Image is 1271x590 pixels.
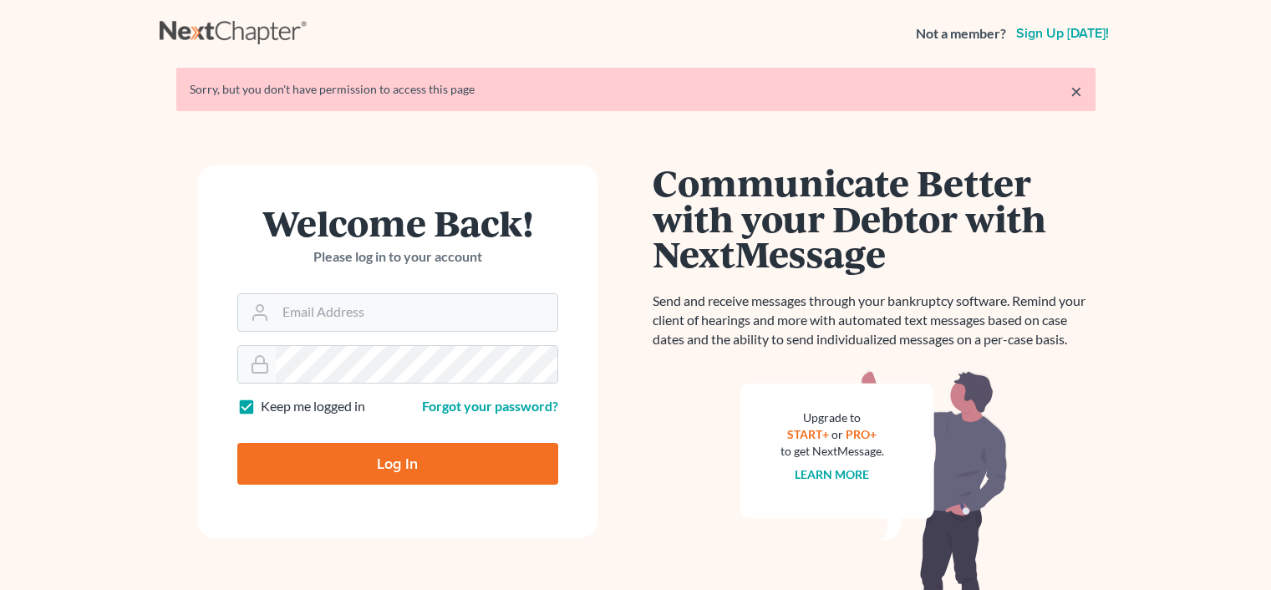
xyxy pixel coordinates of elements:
[831,427,843,441] span: or
[1070,81,1082,101] a: ×
[237,443,558,485] input: Log In
[237,205,558,241] h1: Welcome Back!
[653,292,1096,349] p: Send and receive messages through your bankruptcy software. Remind your client of hearings and mo...
[422,398,558,414] a: Forgot your password?
[795,467,869,481] a: Learn more
[787,427,829,441] a: START+
[780,409,884,426] div: Upgrade to
[261,397,365,416] label: Keep me logged in
[653,165,1096,272] h1: Communicate Better with your Debtor with NextMessage
[190,81,1082,98] div: Sorry, but you don't have permission to access this page
[780,443,884,460] div: to get NextMessage.
[276,294,557,331] input: Email Address
[237,247,558,267] p: Please log in to your account
[1013,27,1112,40] a: Sign up [DATE]!
[916,24,1006,43] strong: Not a member?
[846,427,877,441] a: PRO+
